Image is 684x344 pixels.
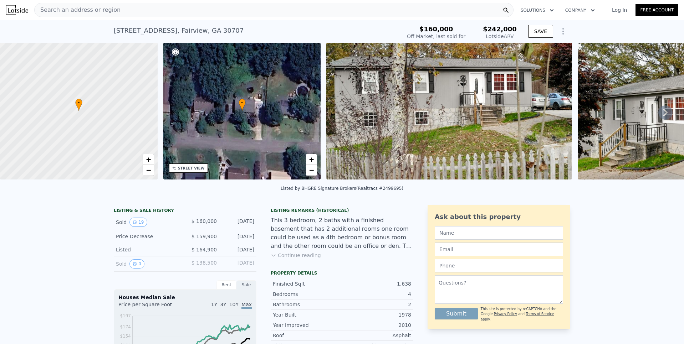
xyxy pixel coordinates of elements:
[223,233,254,240] div: [DATE]
[342,291,411,298] div: 4
[114,208,256,215] div: LISTING & SALE HISTORY
[129,259,144,269] button: View historical data
[239,100,246,106] span: •
[273,322,342,329] div: Year Improved
[342,301,411,308] div: 2
[6,5,28,15] img: Lotside
[435,226,563,240] input: Name
[281,186,403,191] div: Listed by BHGRE Signature Brokers (Realtracs #2499695)
[192,260,217,266] span: $ 138,500
[75,99,82,111] div: •
[273,332,342,339] div: Roof
[220,302,226,307] span: 3Y
[435,259,563,272] input: Phone
[192,234,217,239] span: $ 159,900
[273,301,342,308] div: Bathrooms
[419,25,453,33] span: $160,000
[306,154,317,165] a: Zoom in
[118,294,252,301] div: Houses Median Sale
[216,280,236,290] div: Rent
[120,334,131,339] tspan: $154
[342,332,411,339] div: Asphalt
[118,301,185,312] div: Price per Square Foot
[306,165,317,176] a: Zoom out
[515,4,560,17] button: Solutions
[342,322,411,329] div: 2010
[635,4,678,16] a: Free Account
[483,33,517,40] div: Lotside ARV
[435,308,478,319] button: Submit
[481,307,563,322] div: This site is protected by reCAPTCHA and the Google and apply.
[342,280,411,287] div: 1,638
[494,312,517,316] a: Privacy Policy
[146,166,150,174] span: −
[35,6,121,14] span: Search an address or region
[211,302,217,307] span: 1Y
[239,99,246,111] div: •
[192,247,217,252] span: $ 164,900
[271,216,413,250] div: This 3 bedroom, 2 baths with a finished basement that has 2 additional rooms one room could be us...
[241,302,252,309] span: Max
[116,246,179,253] div: Listed
[273,280,342,287] div: Finished Sqft
[526,312,554,316] a: Terms of Service
[116,218,179,227] div: Sold
[560,4,601,17] button: Company
[114,26,244,36] div: [STREET_ADDRESS] , Fairview , GA 30707
[192,218,217,224] span: $ 160,000
[271,252,321,259] button: Continue reading
[273,311,342,318] div: Year Built
[75,100,82,106] span: •
[146,155,150,164] span: +
[129,218,147,227] button: View historical data
[273,291,342,298] div: Bedrooms
[120,313,131,318] tspan: $197
[143,154,154,165] a: Zoom in
[116,233,179,240] div: Price Decrease
[120,324,131,329] tspan: $174
[223,218,254,227] div: [DATE]
[229,302,239,307] span: 10Y
[407,33,465,40] div: Off Market, last sold for
[435,243,563,256] input: Email
[603,6,635,14] a: Log In
[116,259,179,269] div: Sold
[556,24,570,38] button: Show Options
[483,25,517,33] span: $242,000
[326,43,572,179] img: Sale: 35425868 Parcel: 14103504
[178,166,205,171] div: STREET VIEW
[528,25,553,38] button: SAVE
[271,270,413,276] div: Property details
[223,259,254,269] div: [DATE]
[143,165,154,176] a: Zoom out
[435,212,563,222] div: Ask about this property
[342,311,411,318] div: 1978
[309,155,314,164] span: +
[223,246,254,253] div: [DATE]
[271,208,413,213] div: Listing Remarks (Historical)
[309,166,314,174] span: −
[236,280,256,290] div: Sale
